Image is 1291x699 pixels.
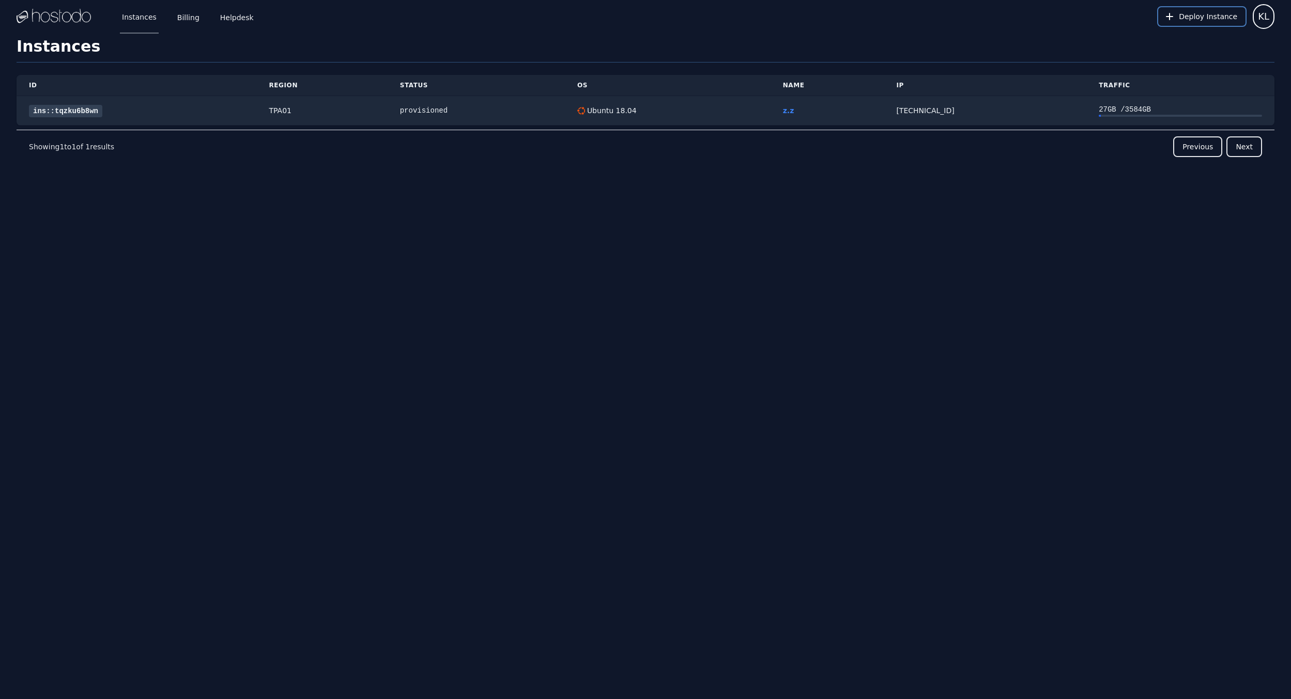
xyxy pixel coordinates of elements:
[400,105,552,116] div: provisioned
[1226,136,1262,157] button: Next
[1253,4,1274,29] button: User menu
[896,105,1074,116] div: [TECHNICAL_ID]
[29,105,102,117] a: ins::tqzku6b8wn
[85,143,90,151] span: 1
[565,75,771,96] th: OS
[884,75,1086,96] th: IP
[388,75,565,96] th: Status
[1086,75,1274,96] th: Traffic
[1258,9,1269,24] span: KL
[17,9,91,24] img: Logo
[17,130,1274,163] nav: Pagination
[577,107,585,115] img: Ubuntu 18.04
[1099,104,1262,115] div: 27 GB / 3584 GB
[783,106,794,115] a: z.z
[71,143,76,151] span: 1
[17,37,1274,63] h1: Instances
[1173,136,1222,157] button: Previous
[1179,11,1237,22] span: Deploy Instance
[17,75,256,96] th: ID
[29,142,114,152] p: Showing to of results
[59,143,64,151] span: 1
[256,75,387,96] th: Region
[1157,6,1247,27] button: Deploy Instance
[771,75,884,96] th: Name
[269,105,375,116] div: TPA01
[585,105,637,116] div: Ubuntu 18.04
